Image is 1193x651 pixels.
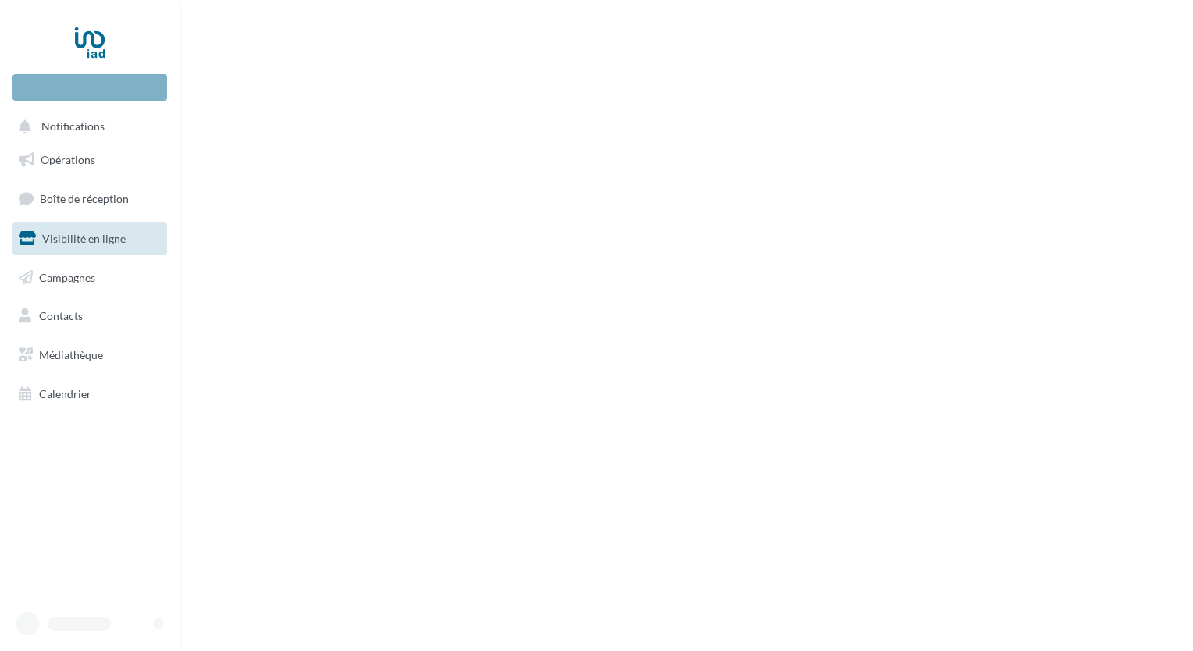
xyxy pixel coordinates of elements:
[39,309,83,322] span: Contacts
[12,74,167,101] div: Nouvelle campagne
[39,270,95,283] span: Campagnes
[41,120,105,133] span: Notifications
[39,387,91,400] span: Calendrier
[42,232,126,245] span: Visibilité en ligne
[41,153,95,166] span: Opérations
[9,222,170,255] a: Visibilité en ligne
[9,300,170,333] a: Contacts
[9,144,170,176] a: Opérations
[39,348,103,361] span: Médiathèque
[9,261,170,294] a: Campagnes
[9,378,170,411] a: Calendrier
[40,192,129,205] span: Boîte de réception
[9,182,170,215] a: Boîte de réception
[9,339,170,372] a: Médiathèque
